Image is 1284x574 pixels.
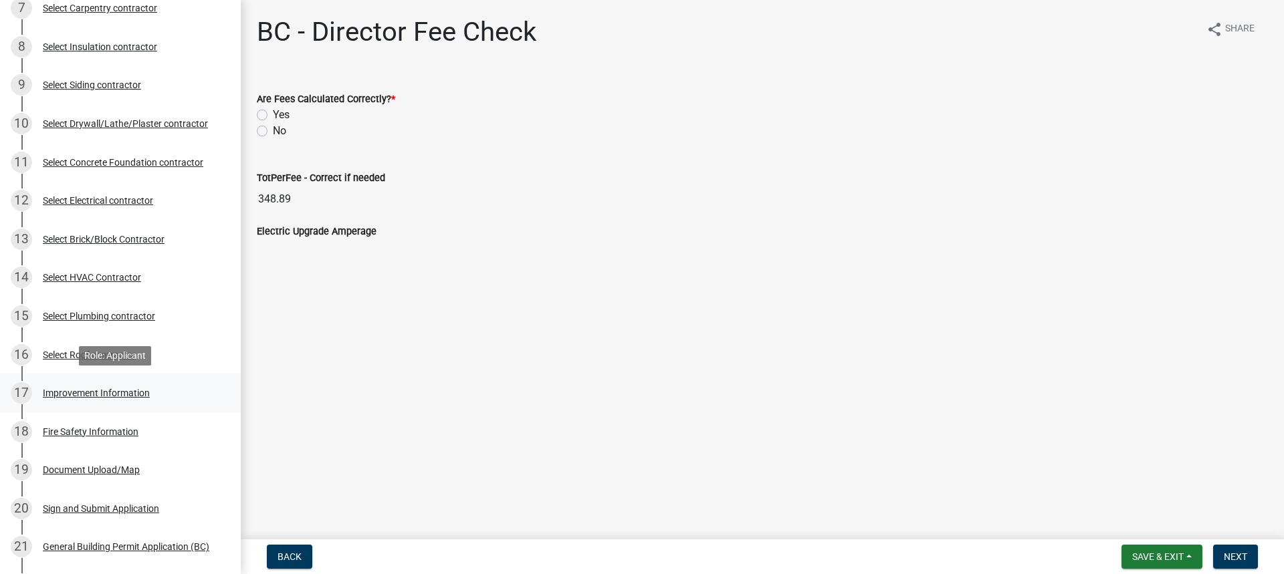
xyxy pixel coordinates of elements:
button: Back [267,545,312,569]
i: share [1206,21,1222,37]
div: Select Drywall/Lathe/Plaster contractor [43,119,208,128]
div: 12 [11,190,32,211]
div: Document Upload/Map [43,465,140,474]
div: Sign and Submit Application [43,504,159,513]
label: Yes [273,107,290,123]
span: Share [1225,21,1255,37]
div: General Building Permit Application (BC) [43,542,209,551]
div: 9 [11,74,32,96]
div: 11 [11,152,32,173]
span: Back [278,551,302,562]
div: Select Roof contractor [43,350,136,360]
div: Fire Safety Information [43,427,138,436]
div: Select Plumbing contractor [43,311,155,321]
label: Are Fees Calculated Correctly? [257,95,395,104]
h1: BC - Director Fee Check [257,16,536,48]
div: Select Siding contractor [43,80,141,90]
div: Select Electrical contractor [43,196,153,205]
div: 19 [11,459,32,480]
div: Select HVAC Contractor [43,273,141,282]
button: shareShare [1196,16,1265,42]
label: No [273,123,286,139]
div: 8 [11,36,32,57]
div: 15 [11,305,32,327]
div: 13 [11,229,32,250]
div: Select Brick/Block Contractor [43,235,165,244]
span: Save & Exit [1132,551,1184,562]
div: 16 [11,344,32,366]
div: 17 [11,382,32,404]
div: Select Carpentry contractor [43,3,157,13]
div: Select Insulation contractor [43,42,157,51]
div: 14 [11,267,32,288]
div: Select Concrete Foundation contractor [43,158,203,167]
div: Improvement Information [43,388,150,398]
button: Save & Exit [1121,545,1202,569]
div: 21 [11,536,32,557]
label: Electric Upgrade Amperage [257,227,377,237]
span: Next [1224,551,1247,562]
div: 10 [11,113,32,134]
div: 20 [11,498,32,519]
div: 18 [11,421,32,442]
button: Next [1213,545,1258,569]
div: Role: Applicant [79,346,151,366]
label: TotPerFee - Correct if needed [257,174,385,183]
